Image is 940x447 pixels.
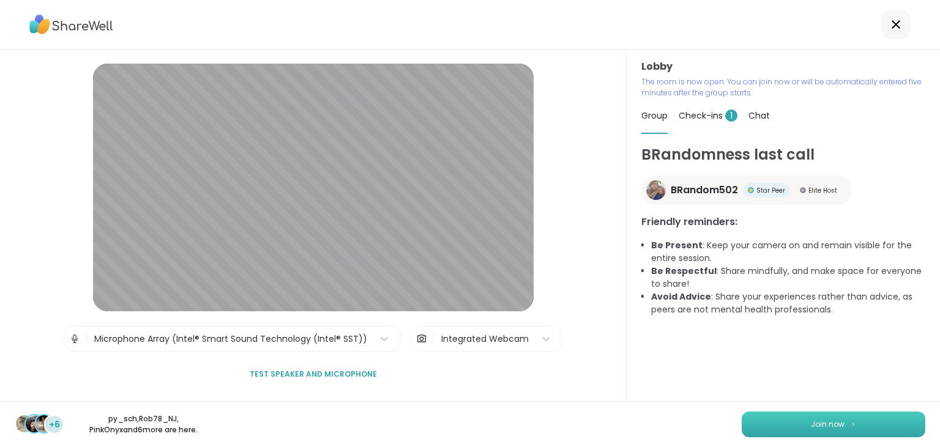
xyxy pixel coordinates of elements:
[641,144,925,166] h1: BRandomness last call
[441,333,529,345] div: Integrated Webcam
[748,109,770,122] span: Chat
[641,215,925,229] h3: Friendly reminders:
[756,186,785,195] span: Star Peer
[849,421,857,427] img: ShareWell Logomark
[651,290,925,316] li: : Share your experiences rather than advice, as peers are not mental health professionals.
[26,415,43,432] img: Rob78_NJ
[800,187,806,193] img: Elite Host
[641,109,668,122] span: Group
[646,180,666,200] img: BRandom502
[742,412,925,437] button: Join now
[94,333,367,345] div: Microphone Array (Intel® Smart Sound Technology (Intel® SST))
[651,239,703,251] b: Be Present
[748,187,754,193] img: Star Peer
[432,327,435,351] span: |
[75,413,212,435] p: py_sch , Rob78_NJ , PinkOnyx and 6 more are here.
[641,59,925,74] h3: Lobby
[69,327,80,351] img: Microphone
[651,239,925,265] li: : Keep your camera on and remain visible for the entire session.
[16,415,33,432] img: py_sch
[811,419,845,430] span: Join now
[250,369,377,380] span: Test speaker and microphone
[725,109,737,122] span: 1
[641,76,925,98] p: The room is now open. You can join now or will be automatically entered five minutes after the gr...
[35,415,53,432] img: PinkOnyx
[679,109,737,122] span: Check-ins
[808,186,837,195] span: Elite Host
[245,361,382,387] button: Test speaker and microphone
[641,175,852,205] a: BRandom502BRandom502Star PeerStar PeerElite HostElite Host
[85,327,88,351] span: |
[651,265,925,290] li: : Share mindfully, and make space for everyone to share!
[651,265,717,277] b: Be Respectful
[49,418,60,431] span: +6
[29,10,113,39] img: ShareWell Logo
[651,290,711,303] b: Avoid Advice
[671,183,738,198] span: BRandom502
[416,327,427,351] img: Camera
